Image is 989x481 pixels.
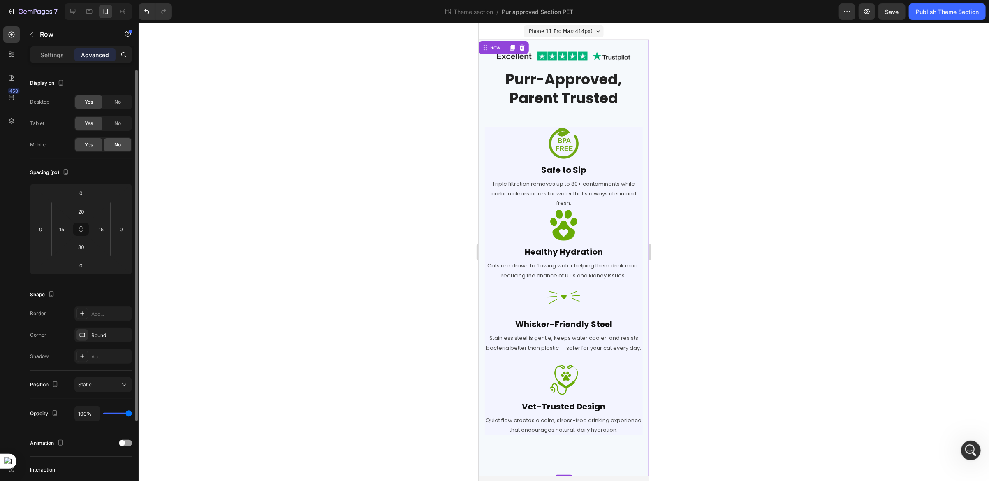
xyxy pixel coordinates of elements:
input: Auto [75,406,100,421]
span: / [497,7,499,16]
p: Row [40,29,110,39]
div: Shape [30,289,56,300]
div: Publish Theme Section [916,7,979,16]
p: Advanced [81,51,109,59]
div: Animation [30,438,65,449]
span: No [114,120,121,127]
div: Round [91,332,130,339]
button: Static [74,377,132,392]
span: Theme section [452,7,495,16]
span: Yes [85,141,93,149]
p: Settings [41,51,64,59]
span: No [114,98,121,106]
div: Opacity [30,408,60,419]
button: Save [878,3,906,20]
input: 15px [95,223,107,235]
input: 15px [56,223,68,235]
div: Undo/Redo [139,3,172,20]
p: 7 [54,7,58,16]
div: Spacing (px) [30,167,71,178]
input: 0 [115,223,127,235]
div: 450 [8,88,20,94]
div: Interaction [30,466,55,474]
input: 4xl [73,241,90,253]
input: 0 [73,187,89,199]
button: 7 [3,3,61,20]
div: Position [30,379,60,390]
input: 0 [73,259,89,272]
div: Tablet [30,120,44,127]
span: No [114,141,121,149]
div: Corner [30,331,46,339]
span: Yes [85,120,93,127]
button: Publish Theme Section [909,3,986,20]
div: Display on [30,78,66,89]
iframe: To enrich screen reader interactions, please activate Accessibility in Grammarly extension settings [479,23,649,481]
input: 0 [35,223,47,235]
div: Add... [91,310,130,318]
iframe: Intercom live chat [961,441,981,460]
div: Add... [91,353,130,360]
span: Pur approved Section PET [502,7,574,16]
div: Shadow [30,353,49,360]
span: Save [885,8,899,15]
div: Desktop [30,98,49,106]
input: 20px [73,205,90,218]
div: Mobile [30,141,46,149]
span: Static [78,381,92,388]
span: Yes [85,98,93,106]
div: Border [30,310,46,317]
